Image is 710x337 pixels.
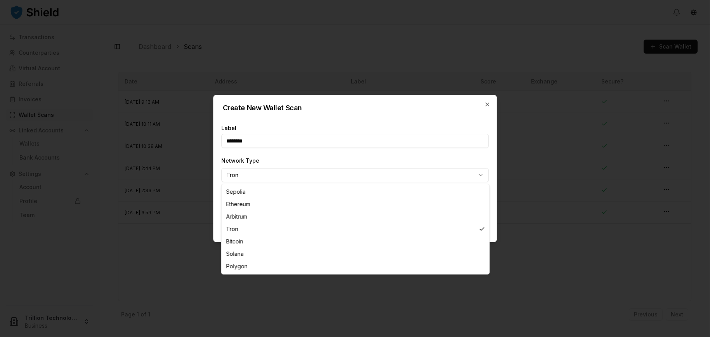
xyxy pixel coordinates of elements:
span: Polygon [226,262,248,270]
span: Bitcoin [226,238,243,245]
span: Ethereum [226,200,250,208]
span: Sepolia [226,188,246,196]
span: Solana [226,250,244,258]
span: Tron [226,225,238,233]
span: Arbitrum [226,213,247,221]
